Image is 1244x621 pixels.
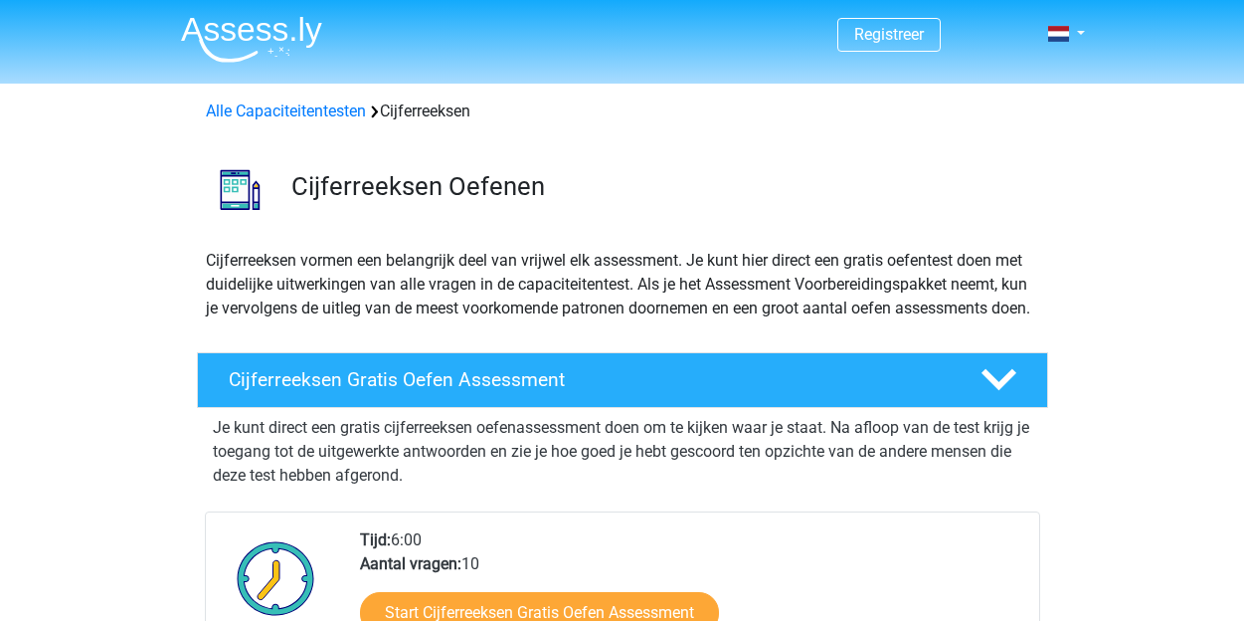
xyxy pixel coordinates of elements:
[206,249,1039,320] p: Cijferreeksen vormen een belangrijk deel van vrijwel elk assessment. Je kunt hier direct een grat...
[854,25,924,44] a: Registreer
[360,530,391,549] b: Tijd:
[360,554,461,573] b: Aantal vragen:
[291,171,1032,202] h3: Cijferreeksen Oefenen
[206,102,366,120] a: Alle Capaciteitentesten
[181,16,322,63] img: Assessly
[229,368,949,391] h4: Cijferreeksen Gratis Oefen Assessment
[213,416,1032,488] p: Je kunt direct een gratis cijferreeksen oefenassessment doen om te kijken waar je staat. Na afloo...
[198,147,282,232] img: cijferreeksen
[198,100,1047,123] div: Cijferreeksen
[189,352,1056,408] a: Cijferreeksen Gratis Oefen Assessment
